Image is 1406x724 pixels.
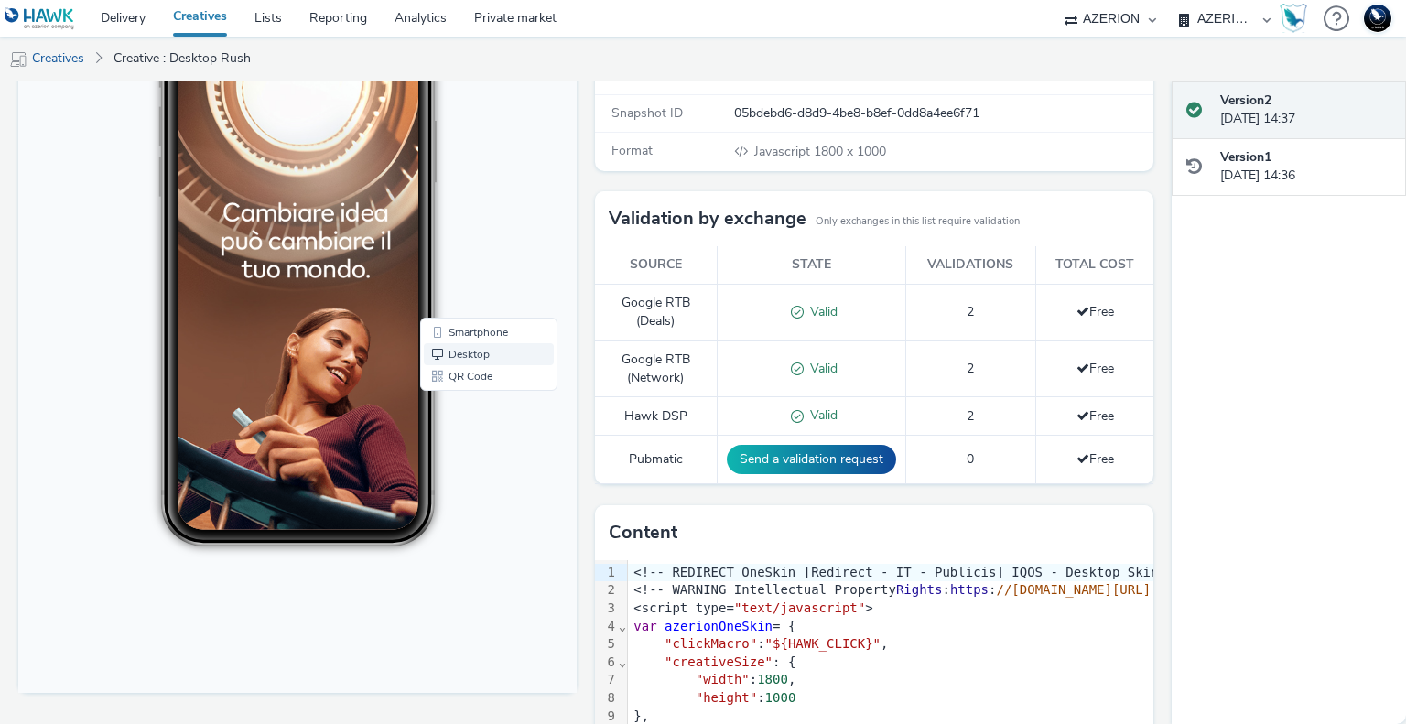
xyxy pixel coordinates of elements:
td: Pubmatic [595,436,717,484]
span: Free [1076,303,1114,320]
td: Google RTB (Deals) [595,284,717,340]
li: Desktop [406,401,535,423]
span: 1800 [757,672,788,686]
span: 2 [967,360,974,377]
img: undefined Logo [5,7,75,30]
div: 05bdebd6-d8d9-4be8-b8ef-0dd8a4ee6f71 [734,104,1152,123]
h3: Validation by exchange [609,205,806,232]
span: "width" [696,672,750,686]
div: [DATE] 14:37 [1220,92,1391,129]
div: [DATE] 14:36 [1220,148,1391,186]
small: Only exchanges in this list require validation [816,214,1020,229]
img: Hawk Academy [1280,4,1307,33]
div: 6 [595,654,618,672]
a: Hawk Academy [1280,4,1314,33]
td: Hawk DSP [595,397,717,436]
th: Total cost [1036,246,1153,284]
img: mobile [9,50,27,69]
li: Smartphone [406,379,535,401]
span: Valid [804,406,838,424]
span: Free [1076,450,1114,468]
th: State [717,246,905,284]
span: 0 [967,450,974,468]
span: Smartphone [430,384,490,395]
div: 2 [595,581,618,600]
span: Free [1076,407,1114,425]
span: Free [1076,360,1114,377]
span: "clickMacro" [665,636,757,651]
span: 2 [967,407,974,425]
span: Rights [896,582,943,597]
span: 17:59 [178,70,199,81]
div: 1 [595,564,618,582]
span: //[DOMAIN_NAME][URL] --> [996,582,1181,597]
span: "creativeSize" [665,654,773,669]
span: "height" [696,690,757,705]
span: 2 [967,303,974,320]
span: 1000 [765,690,796,705]
span: Fold line [618,619,627,633]
span: Valid [804,360,838,377]
span: azerionOneSkin [665,619,773,633]
span: QR Code [430,428,474,439]
span: Format [611,142,653,159]
span: var [633,619,656,633]
td: Google RTB (Network) [595,340,717,397]
span: Desktop [430,406,471,417]
div: 8 [595,689,618,708]
a: Creative : Desktop Rush [104,37,260,81]
h3: Content [609,519,677,546]
strong: Version 2 [1220,92,1271,109]
div: 7 [595,671,618,689]
th: Validations [905,246,1035,284]
li: QR Code [406,423,535,445]
div: 5 [595,635,618,654]
span: "text/javascript" [734,600,865,615]
span: "${HAWK_CLICK}" [765,636,881,651]
th: Source [595,246,717,284]
span: Snapshot ID [611,104,683,122]
span: 1800 x 1000 [752,143,886,160]
span: Valid [804,303,838,320]
span: Javascript [754,143,814,160]
strong: Version 1 [1220,148,1271,166]
div: 3 [595,600,618,618]
span: Fold line [618,654,627,669]
button: Send a validation request [727,445,896,474]
img: Support Hawk [1364,5,1391,32]
span: https [950,582,989,597]
div: 4 [595,618,618,636]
